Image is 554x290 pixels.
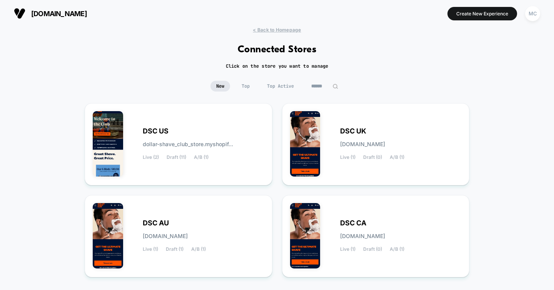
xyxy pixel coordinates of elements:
[236,81,255,92] span: Top
[363,247,382,252] span: Draft (0)
[143,128,169,134] span: DSC US
[166,247,184,252] span: Draft (1)
[93,203,123,268] img: DSC_AU
[210,81,230,92] span: New
[194,155,209,160] span: A/B (1)
[340,142,385,147] span: [DOMAIN_NAME]
[12,7,89,20] button: [DOMAIN_NAME]
[340,128,366,134] span: DSC UK
[226,63,329,69] h2: Click on the store you want to manage
[31,10,87,18] span: [DOMAIN_NAME]
[191,247,206,252] span: A/B (1)
[143,220,169,226] span: DSC AU
[143,155,159,160] span: Live (2)
[143,247,158,252] span: Live (1)
[238,44,317,55] h1: Connected Stores
[143,142,233,147] span: dollar-shave_club_store.myshopif...
[167,155,186,160] span: Draft (11)
[447,7,517,20] button: Create New Experience
[340,155,355,160] span: Live (1)
[14,8,25,19] img: Visually logo
[93,111,123,177] img: DOLLAR_SHAVE_CLUB_STORE
[525,6,540,21] div: MC
[523,6,542,22] button: MC
[290,203,320,268] img: DSC_CA
[363,155,382,160] span: Draft (0)
[261,81,300,92] span: Top Active
[290,111,320,177] img: DSC_UK
[253,27,301,33] span: < Back to Homepage
[390,155,404,160] span: A/B (1)
[340,233,385,239] span: [DOMAIN_NAME]
[390,247,404,252] span: A/B (1)
[143,233,188,239] span: [DOMAIN_NAME]
[340,247,355,252] span: Live (1)
[340,220,366,226] span: DSC CA
[332,83,338,89] img: edit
